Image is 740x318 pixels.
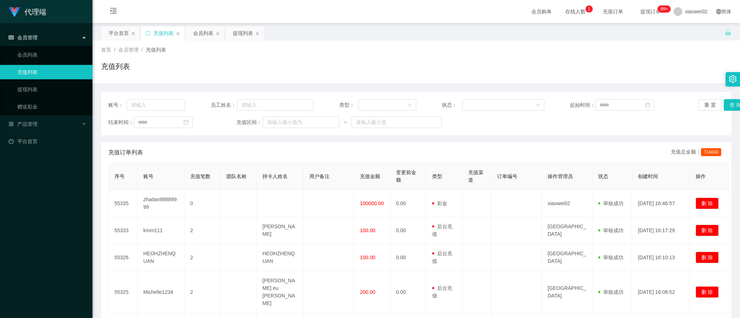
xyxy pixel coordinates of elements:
i: 图标: global [716,9,721,14]
td: [PERSON_NAME] [257,217,304,244]
input: 请输入最大值 [352,116,442,128]
td: [DATE] 16:17:29 [632,217,690,244]
td: HEOHZHENQUAN [257,244,304,271]
span: 后台充值 [432,224,452,237]
i: 图标: sync [145,31,151,36]
span: 审核成功 [598,289,623,295]
input: 请输入最小值为 [263,116,339,128]
td: Michelle1234 [138,271,184,313]
td: 2 [184,217,221,244]
span: 充值笔数 [190,173,210,179]
i: 图标: menu-fold [101,0,126,23]
span: 操作 [696,173,706,179]
span: 审核成功 [598,228,623,233]
td: 55335 [109,190,138,217]
div: 充值总金额： [671,148,724,157]
span: 后台充值 [432,285,452,299]
i: 图标: unlock [725,29,731,36]
i: 图标: appstore-o [9,122,14,127]
span: 首页 [101,47,111,53]
span: 在线人数 [562,9,589,14]
span: 后台充值 [432,251,452,264]
span: 操作管理员 [548,173,573,179]
i: 图标: down [536,103,540,108]
span: 账号： [108,101,127,109]
span: 状态： [442,101,462,109]
td: xiaowei02 [542,190,592,217]
i: 图标: table [9,35,14,40]
td: 2 [184,271,221,313]
span: 员工姓名： [211,101,237,109]
td: 0.00 [390,244,426,271]
i: 图标: close [176,31,180,36]
td: [GEOGRAPHIC_DATA] [542,217,592,244]
i: 图标: setting [729,75,737,83]
h1: 充值列表 [101,61,130,72]
span: 审核成功 [598,200,623,206]
span: 充值订单列表 [108,148,143,157]
a: 提现列表 [17,82,87,97]
span: 状态 [598,173,608,179]
td: [PERSON_NAME] eu [PERSON_NAME] [257,271,304,313]
span: ~ [339,119,352,126]
td: HEOHZHENQUAN [138,244,184,271]
i: 图标: calendar [183,120,188,125]
sup: 1207 [658,5,671,13]
div: 提现列表 [233,26,253,40]
button: 删 除 [696,286,719,298]
div: 平台首页 [109,26,129,40]
span: 创建时间 [638,173,658,179]
a: 代理端 [9,9,46,14]
span: 充值区间： [236,119,262,126]
input: 请输入 [237,99,314,111]
span: / [142,47,143,53]
span: 100.00 [360,228,375,233]
button: 删 除 [696,225,719,236]
span: 充值渠道 [468,169,483,183]
span: 变更前金额 [396,169,416,183]
i: 图标: calendar [645,102,650,107]
i: 图标: down [408,103,412,108]
div: 充值列表 [153,26,174,40]
span: 200.00 [360,289,375,295]
span: 充值订单 [599,9,627,14]
a: 赠送彩金 [17,100,87,114]
td: 0 [184,190,221,217]
i: 图标: close [255,31,260,36]
td: zhadan88889999 [138,190,184,217]
h1: 代理端 [25,0,46,23]
span: 提现订单 [637,9,664,14]
td: kmm111 [138,217,184,244]
span: 714043 [701,148,721,156]
span: 类型： [339,101,358,109]
td: [DATE] 16:10:13 [632,244,690,271]
p: 1 [588,5,590,13]
i: 图标: close [131,31,135,36]
span: 100.00 [360,255,375,260]
span: 类型 [432,173,442,179]
span: 起始时间： [570,101,595,109]
span: 100000.00 [360,200,384,206]
img: logo.9652507e.png [9,7,20,17]
a: 会员列表 [17,48,87,62]
td: [DATE] 16:46:57 [632,190,690,217]
i: 图标: close [216,31,220,36]
td: 2 [184,244,221,271]
td: [GEOGRAPHIC_DATA] [542,271,592,313]
td: 0.00 [390,217,426,244]
td: [DATE] 16:08:52 [632,271,690,313]
button: 重 置 [698,99,722,111]
span: 结束时间： [108,119,134,126]
span: 会员管理 [118,47,139,53]
div: 会员列表 [193,26,213,40]
a: 充值列表 [17,65,87,79]
td: 55326 [109,244,138,271]
span: 会员管理 [9,35,38,40]
button: 删 除 [696,252,719,263]
button: 删 除 [696,198,719,209]
input: 请输入 [127,99,185,111]
a: 图标: dashboard平台首页 [9,134,87,149]
span: 序号 [114,173,125,179]
span: 彩金 [432,200,447,206]
span: 持卡人姓名 [262,173,288,179]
